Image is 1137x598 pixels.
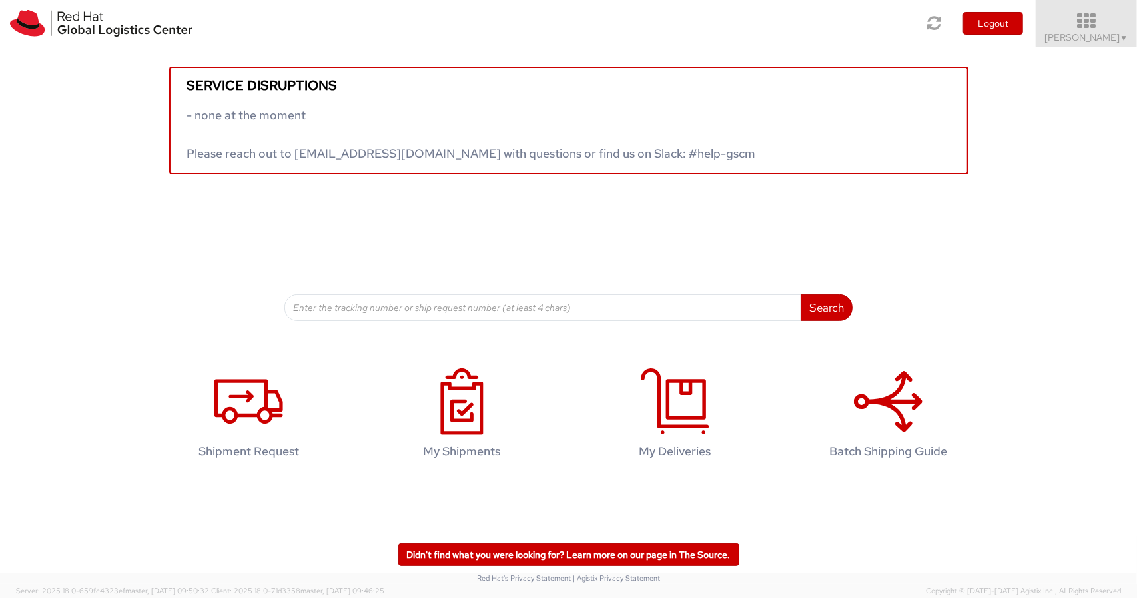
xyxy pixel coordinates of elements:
a: Red Hat's Privacy Statement [477,573,571,583]
span: [PERSON_NAME] [1045,31,1128,43]
h4: Batch Shipping Guide [803,445,974,458]
a: Service disruptions - none at the moment Please reach out to [EMAIL_ADDRESS][DOMAIN_NAME] with qu... [169,67,968,174]
a: Batch Shipping Guide [789,354,988,479]
h4: My Shipments [376,445,548,458]
span: - none at the moment Please reach out to [EMAIL_ADDRESS][DOMAIN_NAME] with questions or find us o... [187,107,756,161]
a: My Deliveries [575,354,775,479]
a: Shipment Request [149,354,349,479]
span: Client: 2025.18.0-71d3358 [211,586,384,595]
a: My Shipments [362,354,562,479]
span: master, [DATE] 09:46:25 [300,586,384,595]
span: Copyright © [DATE]-[DATE] Agistix Inc., All Rights Reserved [926,586,1121,597]
img: rh-logistics-00dfa346123c4ec078e1.svg [10,10,192,37]
h5: Service disruptions [187,78,950,93]
a: Didn't find what you were looking for? Learn more on our page in The Source. [398,543,739,566]
span: ▼ [1120,33,1128,43]
h4: My Deliveries [589,445,761,458]
h4: Shipment Request [163,445,335,458]
button: Search [801,294,853,321]
input: Enter the tracking number or ship request number (at least 4 chars) [284,294,802,321]
span: master, [DATE] 09:50:32 [125,586,209,595]
a: | Agistix Privacy Statement [573,573,660,583]
span: Server: 2025.18.0-659fc4323ef [16,586,209,595]
button: Logout [963,12,1023,35]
